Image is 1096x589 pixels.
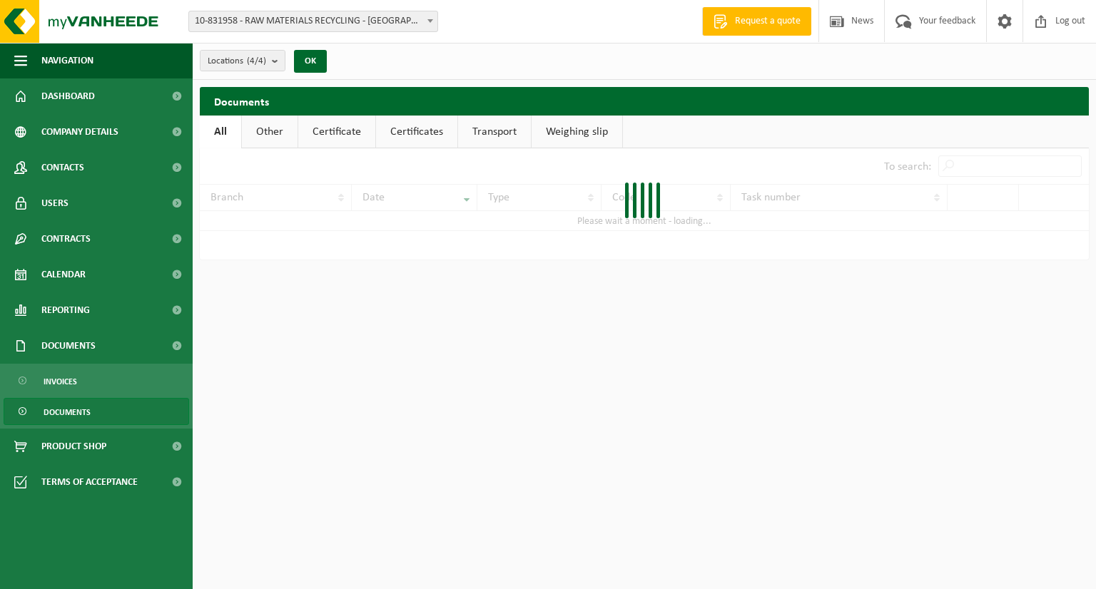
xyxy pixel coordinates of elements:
font: Certificate [313,126,361,138]
font: Documents [44,409,91,417]
font: Documents [41,341,96,352]
font: Other [256,126,283,138]
font: Invoices [44,378,77,386]
font: Dashboard [41,91,95,102]
font: Calendar [41,270,86,280]
span: 10-831958 - RAW MATERIALS RECYCLING - HOBOKEN [188,11,438,32]
font: Log out [1055,16,1085,26]
span: 10-831958 - RAW MATERIALS RECYCLING - HOBOKEN [189,11,437,31]
font: Weighing slip [546,126,608,138]
font: Terms of acceptance [41,477,138,488]
font: Your feedback [919,16,975,26]
button: OK [294,50,327,73]
font: Certificates [390,126,443,138]
a: Invoices [4,367,189,394]
font: Request a quote [735,16,801,26]
a: Request a quote [702,7,811,36]
font: Product Shop [41,441,106,452]
font: Contracts [41,234,91,245]
font: OK [305,56,316,66]
font: (4/4) [247,56,266,66]
font: 10-831958 - RAW MATERIALS RECYCLING - [GEOGRAPHIC_DATA] [195,16,455,26]
font: All [214,126,227,138]
button: Locations(4/4) [200,50,285,71]
font: Locations [208,56,243,66]
font: Transport [472,126,517,138]
a: Documents [4,398,189,425]
font: Users [41,198,68,209]
font: Company details [41,127,118,138]
font: Reporting [41,305,90,316]
font: Contacts [41,163,84,173]
font: Navigation [41,56,93,66]
font: Documents [214,97,269,108]
font: News [851,16,873,26]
